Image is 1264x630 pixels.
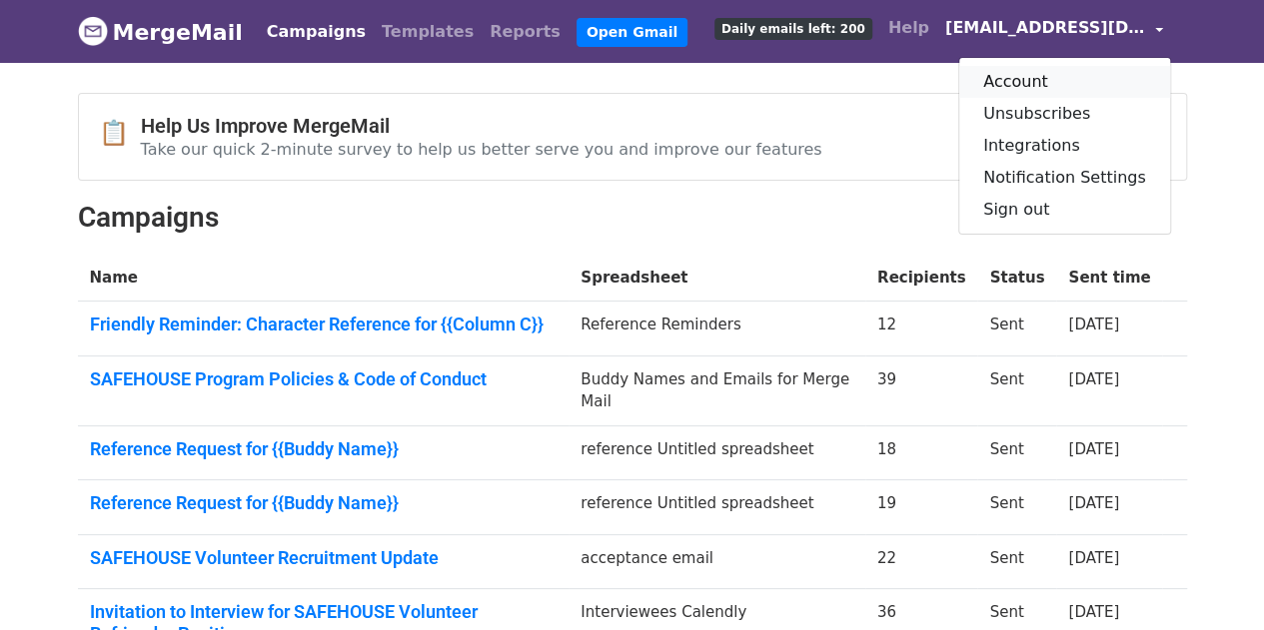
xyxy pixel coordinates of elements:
td: reference Untitled spreadsheet [569,425,865,480]
td: reference Untitled spreadsheet [569,480,865,535]
a: Unsubscribes [959,98,1170,130]
th: Name [78,255,570,302]
a: Campaigns [259,12,374,52]
td: Sent [977,425,1056,480]
td: Sent [977,534,1056,589]
a: MergeMail [78,11,243,53]
a: [DATE] [1068,603,1119,621]
a: Reference Request for {{Buddy Name}} [90,492,558,514]
p: Take our quick 2-minute survey to help us better serve you and improve our features [141,139,822,160]
span: Daily emails left: 200 [714,18,872,40]
a: Friendly Reminder: Character Reference for {{Column C}} [90,314,558,335]
th: Status [977,255,1056,302]
td: 39 [865,355,978,425]
a: Help [880,8,937,48]
th: Spreadsheet [569,255,865,302]
a: Sign out [959,194,1170,226]
a: Reference Request for {{Buddy Name}} [90,438,558,460]
h2: Campaigns [78,201,1187,235]
td: 12 [865,302,978,356]
a: Open Gmail [577,18,687,47]
td: 18 [865,425,978,480]
a: Notification Settings [959,162,1170,194]
div: [EMAIL_ADDRESS][DOMAIN_NAME] [958,57,1171,235]
a: [DATE] [1068,549,1119,567]
a: [DATE] [1068,315,1119,333]
span: 📋 [99,119,141,148]
a: Daily emails left: 200 [706,8,880,48]
iframe: Chat Widget [1164,534,1264,630]
a: Account [959,66,1170,98]
a: SAFEHOUSE Program Policies & Code of Conduct [90,368,558,390]
a: SAFEHOUSE Volunteer Recruitment Update [90,547,558,569]
img: MergeMail logo [78,16,108,46]
span: [EMAIL_ADDRESS][DOMAIN_NAME] [945,16,1145,40]
a: Reports [482,12,569,52]
td: Sent [977,355,1056,425]
a: [DATE] [1068,494,1119,512]
td: Reference Reminders [569,302,865,356]
td: 19 [865,480,978,535]
a: [DATE] [1068,440,1119,458]
h4: Help Us Improve MergeMail [141,114,822,138]
a: Integrations [959,130,1170,162]
a: [EMAIL_ADDRESS][DOMAIN_NAME] [937,8,1171,55]
th: Sent time [1056,255,1162,302]
th: Recipients [865,255,978,302]
td: acceptance email [569,534,865,589]
a: [DATE] [1068,370,1119,388]
a: Templates [374,12,482,52]
td: Sent [977,480,1056,535]
td: 22 [865,534,978,589]
td: Sent [977,302,1056,356]
td: Buddy Names and Emails for Merge Mail [569,355,865,425]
